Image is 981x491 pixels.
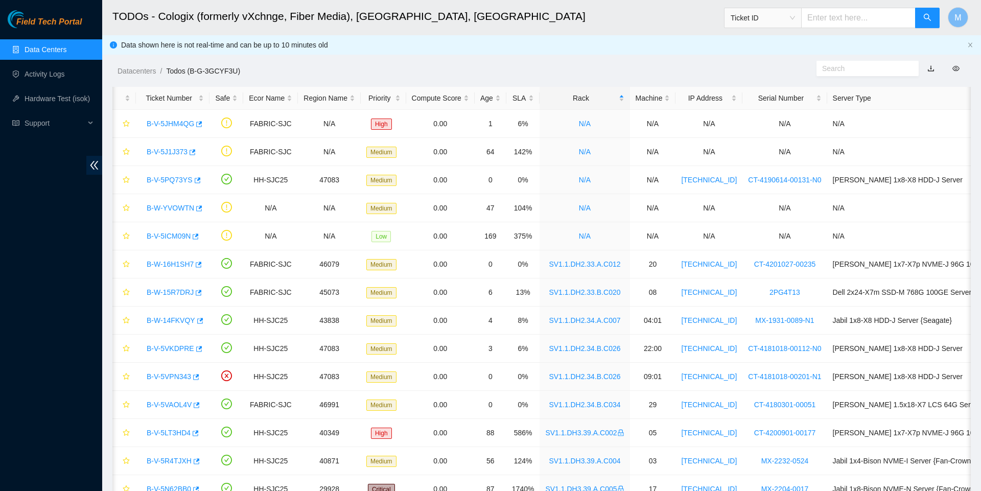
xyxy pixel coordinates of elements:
[243,250,298,278] td: FABRIC-SJC
[549,457,620,465] a: SV1.1.DH3.39.A.C004
[298,363,361,391] td: 47083
[221,427,232,437] span: check-circle
[406,166,475,194] td: 0.00
[630,166,676,194] td: N/A
[579,148,591,156] a: N/A
[147,204,194,212] a: B-W-YVOWTN
[506,138,540,166] td: 142%
[366,400,396,411] span: Medium
[221,342,232,353] span: check-circle
[681,372,737,381] a: [TECHNICAL_ID]
[298,110,361,138] td: N/A
[549,372,620,381] a: SV1.1.DH2.34.B.C026
[166,67,240,75] a: Todos (B-G-3GCYF3U)
[475,419,506,447] td: 88
[475,447,506,475] td: 56
[118,284,130,300] button: star
[123,345,130,353] span: star
[681,316,737,324] a: [TECHNICAL_ID]
[118,115,130,132] button: star
[681,457,737,465] a: [TECHNICAL_ID]
[630,447,676,475] td: 03
[221,174,232,184] span: check-circle
[371,119,392,130] span: High
[298,250,361,278] td: 46079
[221,399,232,409] span: check-circle
[118,144,130,160] button: star
[506,447,540,475] td: 124%
[298,419,361,447] td: 40349
[243,307,298,335] td: HH-SJC25
[475,194,506,222] td: 47
[147,316,195,324] a: B-W-14FKVQY
[406,363,475,391] td: 0.00
[579,204,591,212] a: N/A
[630,391,676,419] td: 29
[366,315,396,326] span: Medium
[366,287,396,298] span: Medium
[243,447,298,475] td: HH-SJC25
[147,176,193,184] a: B-V-5PQ73YS
[366,456,396,467] span: Medium
[406,138,475,166] td: 0.00
[506,166,540,194] td: 0%
[475,363,506,391] td: 0
[748,372,821,381] a: CT-4181018-00201-N1
[475,166,506,194] td: 0
[243,335,298,363] td: HH-SJC25
[967,42,973,48] span: close
[123,289,130,297] span: star
[506,391,540,419] td: 0%
[298,335,361,363] td: 47083
[506,335,540,363] td: 6%
[675,110,742,138] td: N/A
[923,13,931,23] span: search
[506,419,540,447] td: 586%
[406,447,475,475] td: 0.00
[243,166,298,194] td: HH-SJC25
[475,222,506,250] td: 169
[967,42,973,49] button: close
[630,250,676,278] td: 20
[123,373,130,381] span: star
[8,18,82,32] a: Akamai TechnologiesField Tech Portal
[221,286,232,297] span: check-circle
[147,344,194,353] a: B-V-5VKDPRE
[118,200,130,216] button: star
[123,261,130,269] span: star
[675,138,742,166] td: N/A
[506,307,540,335] td: 8%
[948,7,968,28] button: M
[681,401,737,409] a: [TECHNICAL_ID]
[579,120,591,128] a: N/A
[147,401,192,409] a: B-V-5VAOL4V
[8,10,52,28] img: Akamai Technologies
[118,67,156,75] a: Datacenters
[221,314,232,325] span: check-circle
[118,368,130,385] button: star
[549,288,620,296] a: SV1.1.DH2.33.B.C020
[118,425,130,441] button: star
[761,457,809,465] a: MX-2232-0524
[630,363,676,391] td: 09:01
[298,307,361,335] td: 43838
[822,63,905,74] input: Search
[742,138,827,166] td: N/A
[630,278,676,307] td: 08
[243,391,298,419] td: FABRIC-SJC
[475,307,506,335] td: 4
[221,370,232,381] span: close-circle
[25,45,66,54] a: Data Centers
[366,203,396,214] span: Medium
[915,8,940,28] button: search
[221,230,232,241] span: exclamation-circle
[243,419,298,447] td: HH-SJC25
[298,166,361,194] td: 47083
[506,250,540,278] td: 0%
[123,317,130,325] span: star
[147,372,191,381] a: B-V-5VPN343
[475,138,506,166] td: 64
[630,138,676,166] td: N/A
[406,307,475,335] td: 0.00
[123,232,130,241] span: star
